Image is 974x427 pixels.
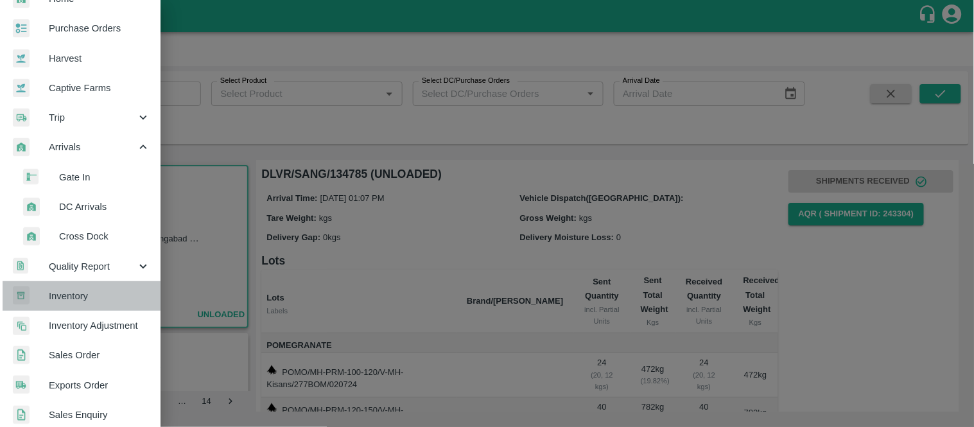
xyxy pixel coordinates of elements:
img: whArrival [13,138,30,157]
span: Inventory Adjustment [49,318,150,333]
a: whArrivalDC Arrivals [10,192,161,222]
span: Exports Order [49,378,150,392]
a: gateinGate In [10,162,161,192]
span: Trip [49,110,136,125]
img: harvest [13,78,30,98]
span: Inventory [49,289,150,303]
img: gatein [23,169,39,185]
img: harvest [13,49,30,68]
img: reciept [13,19,30,38]
span: DC Arrivals [59,200,150,214]
span: Harvest [49,51,150,65]
img: whInventory [13,286,30,305]
img: shipments [13,376,30,394]
img: sales [13,406,30,424]
span: Quality Report [49,259,136,274]
span: Sales Order [49,348,150,362]
span: Cross Dock [59,229,150,243]
img: qualityReport [13,258,28,274]
img: inventory [13,317,30,335]
span: Purchase Orders [49,21,150,35]
img: sales [13,346,30,365]
a: whArrivalCross Dock [10,222,161,251]
span: Arrivals [49,140,136,154]
img: whArrival [23,198,40,216]
span: Captive Farms [49,81,150,95]
span: Gate In [59,170,150,184]
img: delivery [13,109,30,127]
span: Sales Enquiry [49,408,150,422]
img: whArrival [23,227,40,246]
